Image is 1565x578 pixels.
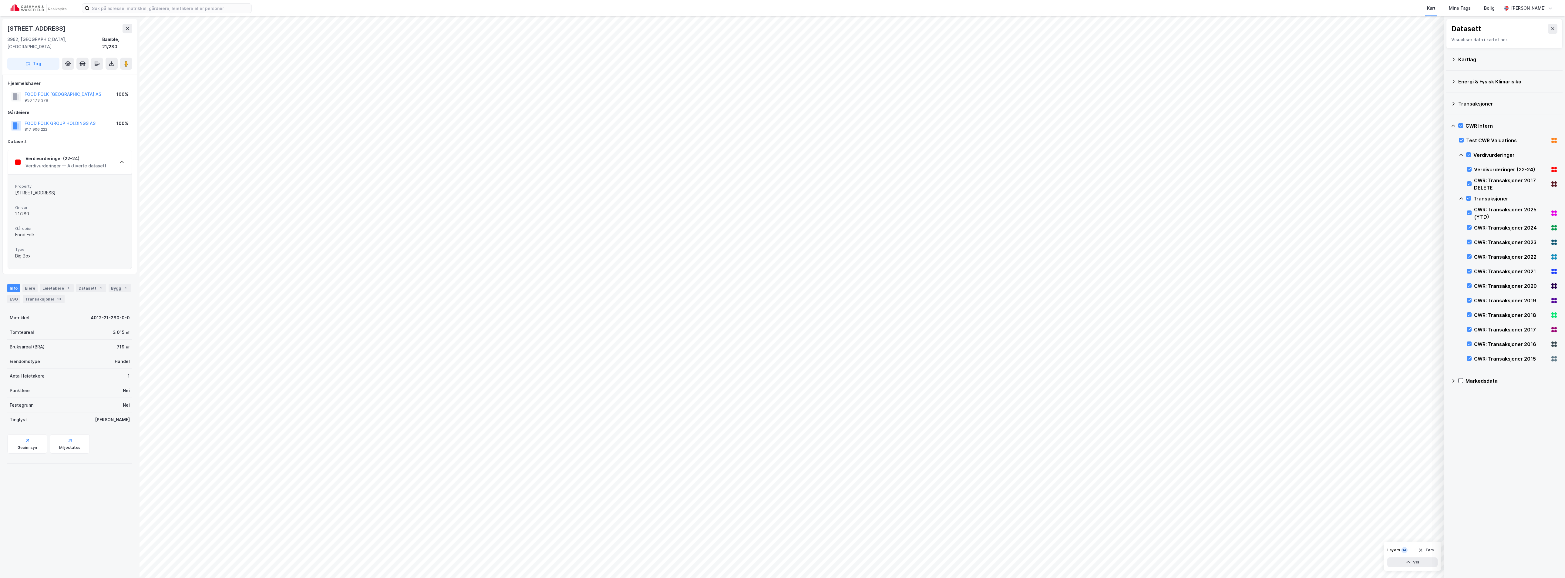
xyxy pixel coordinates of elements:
[7,284,20,292] div: Info
[56,296,62,302] div: 10
[23,295,65,303] div: Transaksjoner
[1474,326,1548,333] div: CWR: Transaksjoner 2017
[1473,195,1558,202] div: Transaksjoner
[25,162,106,170] div: Verdivurderinger — Aktiverte datasett
[1474,239,1548,246] div: CWR: Transaksjoner 2023
[7,295,20,303] div: ESG
[59,445,80,450] div: Miljøstatus
[18,445,37,450] div: Geoinnsyn
[1511,5,1546,12] div: [PERSON_NAME]
[15,226,124,231] span: Gårdeier
[10,343,45,351] div: Bruksareal (BRA)
[7,24,67,33] div: [STREET_ADDRESS]
[40,284,74,292] div: Leietakere
[15,210,124,217] div: 21/280
[15,231,124,238] div: Food Folk
[8,109,132,116] div: Gårdeiere
[91,314,130,321] div: 4012-21-280-0-0
[1451,24,1481,34] div: Datasett
[1401,547,1408,553] div: 14
[116,120,128,127] div: 100%
[15,184,124,189] span: Property
[1474,253,1548,260] div: CWR: Transaksjoner 2022
[1474,224,1548,231] div: CWR: Transaksjoner 2024
[10,387,30,394] div: Punktleie
[10,358,40,365] div: Eiendomstype
[10,314,29,321] div: Matrikkel
[1466,137,1548,144] div: Test CWR Valuations
[109,284,131,292] div: Bygg
[1451,36,1557,43] div: Visualiser data i kartet her.
[95,416,130,423] div: [PERSON_NAME]
[1474,177,1548,191] div: CWR: Transaksjoner 2017 DELETE
[98,285,104,291] div: 1
[123,402,130,409] div: Nei
[1458,78,1558,85] div: Energi & Fysisk Klimarisiko
[10,416,27,423] div: Tinglyst
[1474,297,1548,304] div: CWR: Transaksjoner 2019
[116,91,128,98] div: 100%
[7,58,59,70] button: Tag
[113,329,130,336] div: 3 015 ㎡
[10,402,33,409] div: Festegrunn
[1474,206,1548,220] div: CWR: Transaksjoner 2025 (YTD)
[128,372,130,380] div: 1
[1474,268,1548,275] div: CWR: Transaksjoner 2021
[1474,341,1548,348] div: CWR: Transaksjoner 2016
[117,343,130,351] div: 719 ㎡
[1414,545,1438,555] button: Tøm
[8,80,132,87] div: Hjemmelshaver
[15,247,124,252] span: Type
[1474,355,1548,362] div: CWR: Transaksjoner 2015
[1449,5,1471,12] div: Mine Tags
[1535,549,1565,578] iframe: Chat Widget
[102,36,132,50] div: Bamble, 21/280
[25,155,106,162] div: Verdivurderinger (22-24)
[8,138,132,145] div: Datasett
[115,358,130,365] div: Handel
[1474,166,1548,173] div: Verdivurderinger (22-24)
[76,284,106,292] div: Datasett
[1474,311,1548,319] div: CWR: Transaksjoner 2018
[1427,5,1435,12] div: Kart
[25,127,47,132] div: 817 906 222
[1458,100,1558,107] div: Transaksjoner
[1387,548,1400,553] div: Layers
[10,329,34,336] div: Tomteareal
[15,252,124,260] div: Big Box
[123,387,130,394] div: Nei
[89,4,251,13] input: Søk på adresse, matrikkel, gårdeiere, leietakere eller personer
[65,285,71,291] div: 1
[1474,282,1548,290] div: CWR: Transaksjoner 2020
[1466,377,1558,385] div: Markedsdata
[123,285,129,291] div: 1
[1535,549,1565,578] div: Kontrollprogram for chat
[10,372,45,380] div: Antall leietakere
[1484,5,1495,12] div: Bolig
[15,205,124,210] span: Gnr/br
[7,36,102,50] div: 3962, [GEOGRAPHIC_DATA], [GEOGRAPHIC_DATA]
[1473,151,1558,159] div: Verdivurderinger
[1466,122,1558,129] div: CWR Intern
[10,4,67,12] img: cushman-wakefield-realkapital-logo.202ea83816669bd177139c58696a8fa1.svg
[25,98,48,103] div: 950 173 378
[1458,56,1558,63] div: Kartlag
[1387,557,1438,567] button: Vis
[22,284,38,292] div: Eiere
[15,189,124,197] div: [STREET_ADDRESS]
